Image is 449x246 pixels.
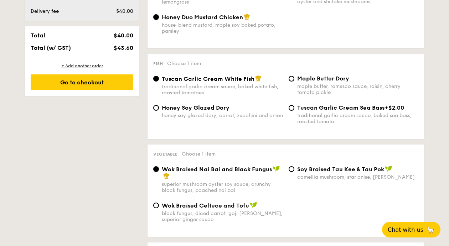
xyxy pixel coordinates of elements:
input: ⁠Soy Braised Tau Kee & Tau Pokcamellia mushroom, star anise, [PERSON_NAME] [289,166,294,172]
span: Total [31,32,45,39]
span: Choose 1 item [182,151,216,157]
div: honey soy glazed dory, carrot, zucchini and onion [162,112,283,119]
span: Chat with us [388,226,423,233]
div: maple butter, romesco sauce, raisin, cherry tomato pickle [297,83,418,95]
div: black fungus, diced carrot, goji [PERSON_NAME], superior ginger sauce [162,210,283,223]
span: $40.00 [116,8,133,14]
input: Wok Braised Nai Bai and Black Fungussuperior mushroom oyster soy sauce, crunchy black fungus, poa... [153,166,159,172]
input: Honey Soy Glazed Doryhoney soy glazed dory, carrot, zucchini and onion [153,105,159,111]
input: Wok Braised Celtuce and Tofublack fungus, diced carrot, goji [PERSON_NAME], superior ginger sauce [153,203,159,208]
span: Wok Braised Celtuce and Tofu [162,202,249,209]
img: icon-vegan.f8ff3823.svg [250,202,257,208]
div: house-blend mustard, maple soy baked potato, parsley [162,22,283,34]
span: Honey Duo Mustard Chicken [162,14,243,21]
span: Total (w/ GST) [31,45,71,51]
span: Fish [153,61,163,66]
span: Tuscan Garlic Cream White Fish [162,75,254,82]
input: Maple Butter Dorymaple butter, romesco sauce, raisin, cherry tomato pickle [289,76,294,82]
img: icon-chef-hat.a58ddaea.svg [163,173,170,179]
div: traditional garlic cream sauce, baked white fish, roasted tomatoes [162,84,283,96]
div: superior mushroom oyster soy sauce, crunchy black fungus, poached nai bai [162,181,283,193]
button: Chat with us🦙 [382,222,440,237]
img: icon-chef-hat.a58ddaea.svg [244,14,250,20]
img: icon-vegan.f8ff3823.svg [385,166,392,172]
img: icon-chef-hat.a58ddaea.svg [255,75,262,82]
span: $43.60 [114,45,133,51]
span: Tuscan Garlic Cream Sea Bass [297,104,385,111]
span: Vegetable [153,152,177,157]
div: camellia mushroom, star anise, [PERSON_NAME] [297,174,418,180]
span: Honey Soy Glazed Dory [162,104,229,111]
span: Choose 1 item [167,61,201,67]
span: ⁠Soy Braised Tau Kee & Tau Pok [297,166,384,173]
span: Maple Butter Dory [297,75,349,82]
div: traditional garlic cream sauce, baked sea bass, roasted tomato [297,112,418,125]
input: Tuscan Garlic Cream Sea Bass+$2.00traditional garlic cream sauce, baked sea bass, roasted tomato [289,105,294,111]
span: $40.00 [114,32,133,39]
span: 🦙 [426,226,435,234]
input: Honey Duo Mustard Chickenhouse-blend mustard, maple soy baked potato, parsley [153,14,159,20]
div: Go to checkout [31,74,133,90]
div: + Add another order [31,63,133,69]
span: Delivery fee [31,8,59,14]
img: icon-vegan.f8ff3823.svg [273,166,280,172]
span: Wok Braised Nai Bai and Black Fungus [162,166,272,173]
span: +$2.00 [385,104,404,111]
input: Tuscan Garlic Cream White Fishtraditional garlic cream sauce, baked white fish, roasted tomatoes [153,76,159,82]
